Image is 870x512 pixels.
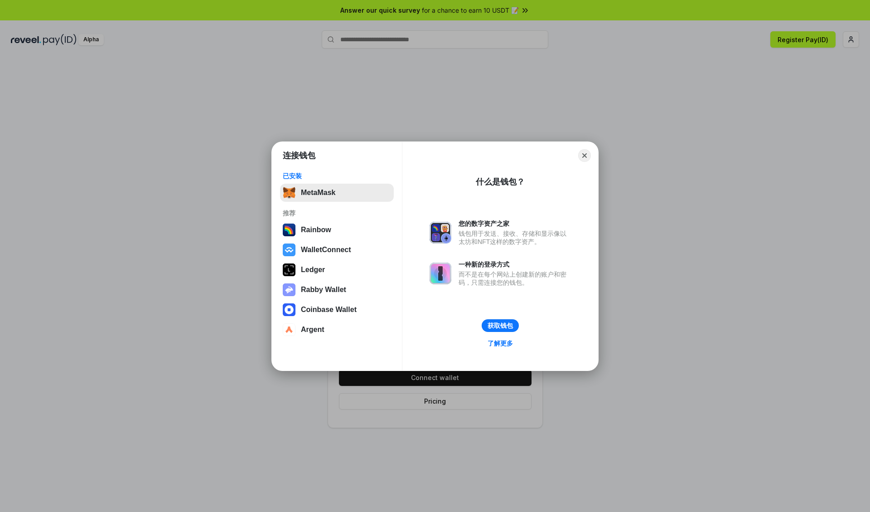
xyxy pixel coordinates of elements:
[283,209,391,217] div: 推荐
[280,281,394,299] button: Rabby Wallet
[283,172,391,180] div: 已安装
[283,303,295,316] img: svg+xml,%3Csvg%20width%3D%2228%22%20height%3D%2228%22%20viewBox%3D%220%200%2028%2028%22%20fill%3D...
[482,319,519,332] button: 获取钱包
[578,149,591,162] button: Close
[283,244,295,256] img: svg+xml,%3Csvg%20width%3D%2228%22%20height%3D%2228%22%20viewBox%3D%220%200%2028%2028%22%20fill%3D...
[301,226,331,234] div: Rainbow
[280,321,394,339] button: Argent
[488,339,513,347] div: 了解更多
[459,260,571,268] div: 一种新的登录方式
[430,222,451,244] img: svg+xml,%3Csvg%20xmlns%3D%22http%3A%2F%2Fwww.w3.org%2F2000%2Fsvg%22%20fill%3D%22none%22%20viewBox...
[430,263,451,284] img: svg+xml,%3Csvg%20xmlns%3D%22http%3A%2F%2Fwww.w3.org%2F2000%2Fsvg%22%20fill%3D%22none%22%20viewBox...
[476,176,525,187] div: 什么是钱包？
[283,263,295,276] img: svg+xml,%3Csvg%20xmlns%3D%22http%3A%2F%2Fwww.w3.org%2F2000%2Fsvg%22%20width%3D%2228%22%20height%3...
[283,150,315,161] h1: 连接钱包
[301,326,324,334] div: Argent
[283,283,295,296] img: svg+xml,%3Csvg%20xmlns%3D%22http%3A%2F%2Fwww.w3.org%2F2000%2Fsvg%22%20fill%3D%22none%22%20viewBox...
[459,229,571,246] div: 钱包用于发送、接收、存储和显示像以太坊和NFT这样的数字资产。
[283,186,295,199] img: svg+xml,%3Csvg%20fill%3D%22none%22%20height%3D%2233%22%20viewBox%3D%220%200%2035%2033%22%20width%...
[459,270,571,287] div: 而不是在每个网站上创建新的账户和密码，只需连接您的钱包。
[280,261,394,279] button: Ledger
[280,301,394,319] button: Coinbase Wallet
[301,266,325,274] div: Ledger
[301,286,346,294] div: Rabby Wallet
[459,219,571,228] div: 您的数字资产之家
[280,221,394,239] button: Rainbow
[301,246,351,254] div: WalletConnect
[482,337,518,349] a: 了解更多
[301,189,335,197] div: MetaMask
[283,224,295,236] img: svg+xml,%3Csvg%20width%3D%22120%22%20height%3D%22120%22%20viewBox%3D%220%200%20120%20120%22%20fil...
[280,241,394,259] button: WalletConnect
[283,323,295,336] img: svg+xml,%3Csvg%20width%3D%2228%22%20height%3D%2228%22%20viewBox%3D%220%200%2028%2028%22%20fill%3D...
[488,322,513,330] div: 获取钱包
[280,184,394,202] button: MetaMask
[301,306,357,314] div: Coinbase Wallet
